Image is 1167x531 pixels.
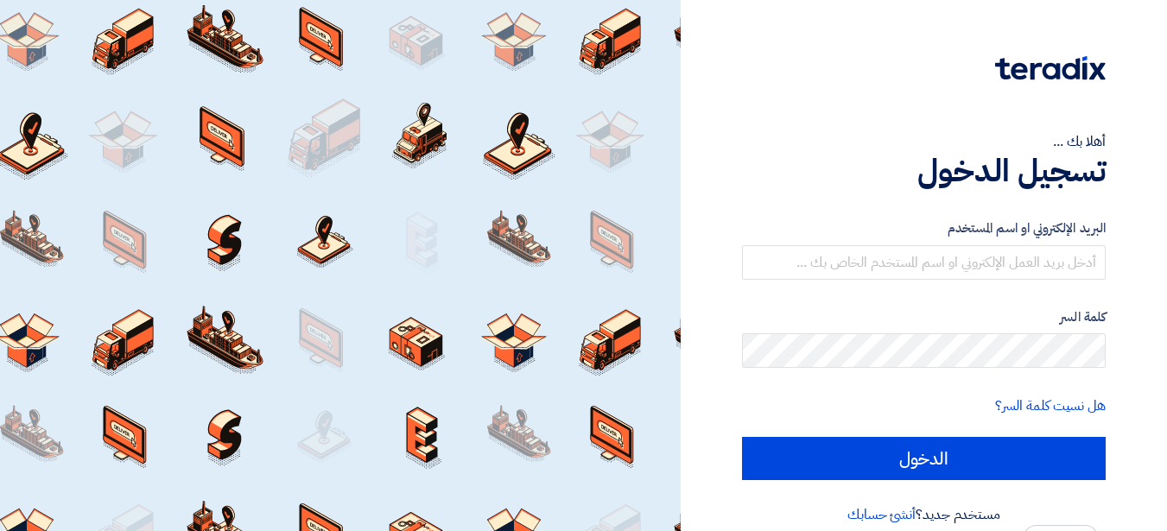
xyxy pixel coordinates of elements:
label: البريد الإلكتروني او اسم المستخدم [742,218,1106,238]
div: أهلا بك ... [742,131,1106,152]
img: Teradix logo [995,56,1106,80]
a: هل نسيت كلمة السر؟ [995,395,1106,416]
h1: تسجيل الدخول [742,152,1106,190]
input: أدخل بريد العمل الإلكتروني او اسم المستخدم الخاص بك ... [742,245,1106,280]
a: أنشئ حسابك [847,504,916,525]
input: الدخول [742,437,1106,480]
label: كلمة السر [742,307,1106,327]
div: مستخدم جديد؟ [742,504,1106,525]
